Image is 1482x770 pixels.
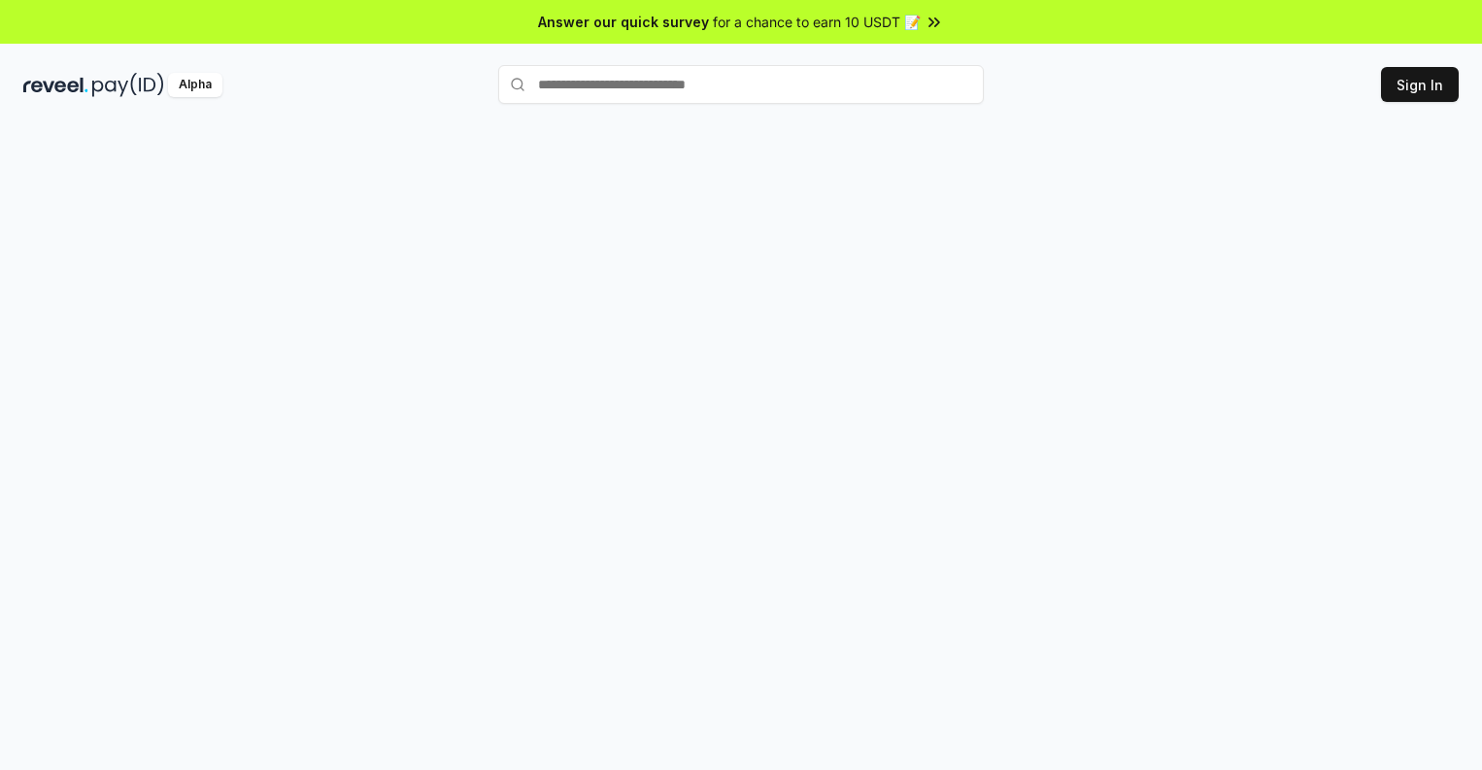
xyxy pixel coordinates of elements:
[1381,67,1459,102] button: Sign In
[92,73,164,97] img: pay_id
[23,73,88,97] img: reveel_dark
[713,12,921,32] span: for a chance to earn 10 USDT 📝
[168,73,222,97] div: Alpha
[538,12,709,32] span: Answer our quick survey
